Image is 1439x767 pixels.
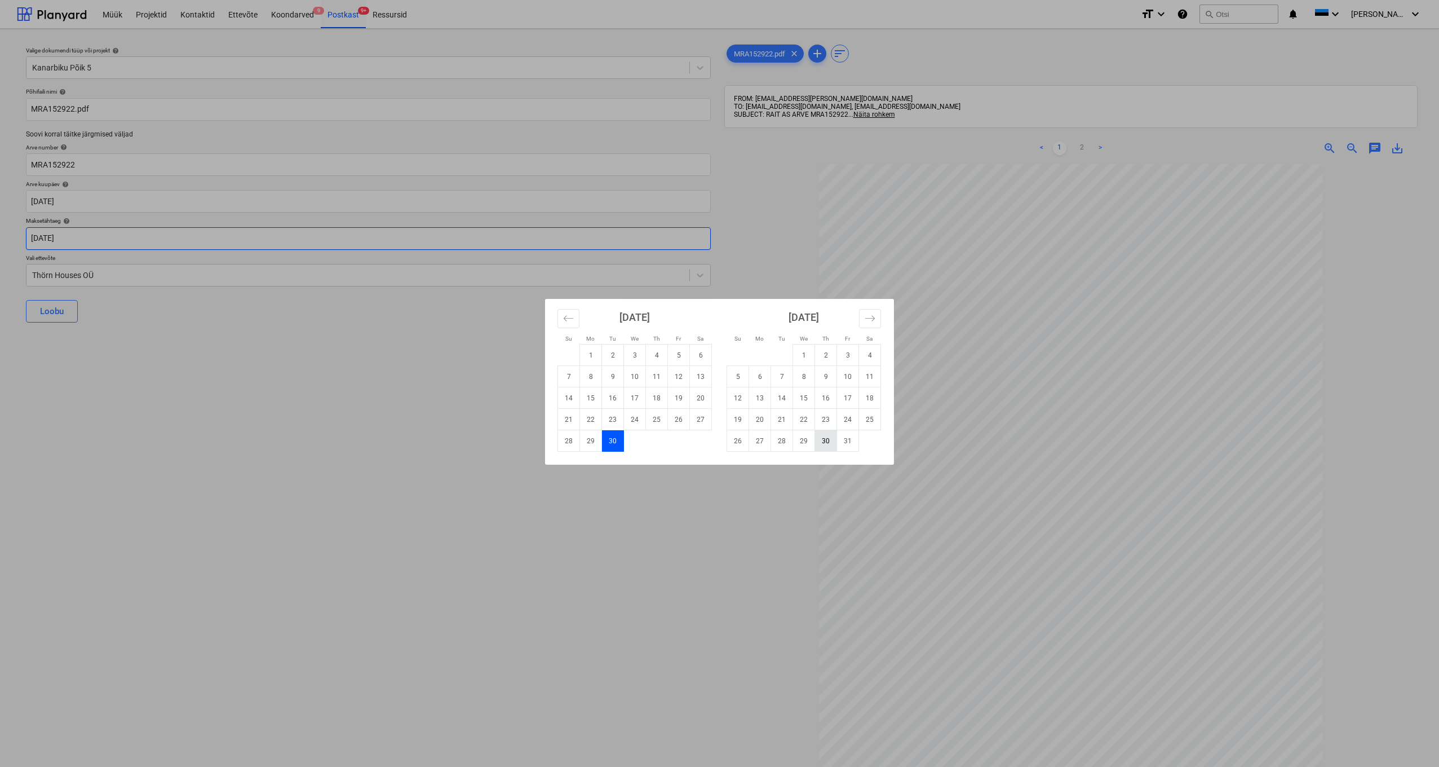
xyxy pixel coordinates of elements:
[676,336,681,342] small: Fr
[837,345,859,366] td: Friday, October 3, 2025
[755,336,764,342] small: Mo
[749,409,771,430] td: Monday, October 20, 2025
[837,387,859,409] td: Friday, October 17, 2025
[580,430,602,452] td: Monday, September 29, 2025
[793,430,815,452] td: Wednesday, October 29, 2025
[580,409,602,430] td: Monday, September 22, 2025
[558,430,580,452] td: Sunday, September 28, 2025
[749,430,771,452] td: Monday, October 27, 2025
[558,366,580,387] td: Sunday, September 7, 2025
[822,336,829,342] small: Th
[668,366,690,387] td: Friday, September 12, 2025
[727,430,749,452] td: Sunday, October 26, 2025
[602,409,624,430] td: Tuesday, September 23, 2025
[734,336,741,342] small: Su
[558,387,580,409] td: Sunday, September 14, 2025
[565,336,572,342] small: Su
[619,311,650,323] strong: [DATE]
[580,387,602,409] td: Monday, September 15, 2025
[859,387,881,409] td: Saturday, October 18, 2025
[646,409,668,430] td: Thursday, September 25, 2025
[602,430,624,452] td: Selected. Tuesday, September 30, 2025
[859,366,881,387] td: Saturday, October 11, 2025
[749,387,771,409] td: Monday, October 13, 2025
[778,336,785,342] small: Tu
[602,387,624,409] td: Tuesday, September 16, 2025
[793,345,815,366] td: Wednesday, October 1, 2025
[624,345,646,366] td: Wednesday, September 3, 2025
[586,336,595,342] small: Mo
[837,430,859,452] td: Friday, October 31, 2025
[771,409,793,430] td: Tuesday, October 21, 2025
[653,336,660,342] small: Th
[557,309,579,328] button: Move backward to switch to the previous month.
[609,336,616,342] small: Tu
[859,345,881,366] td: Saturday, October 4, 2025
[580,345,602,366] td: Monday, September 1, 2025
[690,409,712,430] td: Saturday, September 27, 2025
[580,366,602,387] td: Monday, September 8, 2025
[815,430,837,452] td: Thursday, October 30, 2025
[668,387,690,409] td: Friday, September 19, 2025
[727,366,749,387] td: Sunday, October 5, 2025
[749,366,771,387] td: Monday, October 6, 2025
[815,366,837,387] td: Thursday, October 9, 2025
[697,336,703,342] small: Sa
[800,336,808,342] small: We
[771,387,793,409] td: Tuesday, October 14, 2025
[815,409,837,430] td: Thursday, October 23, 2025
[789,311,819,323] strong: [DATE]
[727,409,749,430] td: Sunday, October 19, 2025
[668,345,690,366] td: Friday, September 5, 2025
[624,387,646,409] td: Wednesday, September 17, 2025
[602,366,624,387] td: Tuesday, September 9, 2025
[624,409,646,430] td: Wednesday, September 24, 2025
[793,409,815,430] td: Wednesday, October 22, 2025
[631,336,639,342] small: We
[771,430,793,452] td: Tuesday, October 28, 2025
[793,366,815,387] td: Wednesday, October 8, 2025
[859,309,881,328] button: Move forward to switch to the next month.
[624,366,646,387] td: Wednesday, September 10, 2025
[690,345,712,366] td: Saturday, September 6, 2025
[690,366,712,387] td: Saturday, September 13, 2025
[545,299,894,465] div: Calendar
[646,387,668,409] td: Thursday, September 18, 2025
[646,366,668,387] td: Thursday, September 11, 2025
[646,345,668,366] td: Thursday, September 4, 2025
[815,345,837,366] td: Thursday, October 2, 2025
[727,387,749,409] td: Sunday, October 12, 2025
[866,336,873,342] small: Sa
[771,366,793,387] td: Tuesday, October 7, 2025
[859,409,881,430] td: Saturday, October 25, 2025
[837,366,859,387] td: Friday, October 10, 2025
[690,387,712,409] td: Saturday, September 20, 2025
[837,409,859,430] td: Friday, October 24, 2025
[793,387,815,409] td: Wednesday, October 15, 2025
[602,345,624,366] td: Tuesday, September 2, 2025
[558,409,580,430] td: Sunday, September 21, 2025
[845,336,850,342] small: Fr
[668,409,690,430] td: Friday, September 26, 2025
[815,387,837,409] td: Thursday, October 16, 2025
